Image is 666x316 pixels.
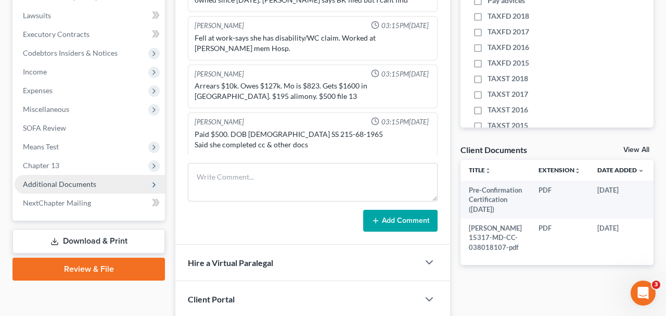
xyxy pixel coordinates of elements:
span: SOFA Review [23,123,66,132]
div: Client Documents [460,144,527,155]
span: TAXST 2015 [488,120,528,131]
i: expand_more [638,168,644,174]
span: TAXFD 2017 [488,27,529,37]
a: NextChapter Mailing [15,194,165,212]
a: Download & Print [12,229,165,254]
span: Expenses [23,86,53,95]
span: Income [23,67,47,76]
span: TAXST 2018 [488,73,528,84]
span: 03:15PM[DATE] [381,117,429,127]
span: Hire a Virtual Paralegal [188,258,273,268]
div: [PERSON_NAME] [195,21,244,31]
span: 3 [652,281,660,289]
span: 03:15PM[DATE] [381,21,429,31]
span: Client Portal [188,294,235,304]
span: Chapter 13 [23,161,59,170]
div: [PERSON_NAME] [195,117,244,127]
span: TAXFD 2015 [488,58,529,68]
div: Fell at work-says she has disability/WC claim. Worked at [PERSON_NAME] mem Hosp. [195,33,431,54]
span: Additional Documents [23,180,96,188]
div: Paid $500. DOB [DEMOGRAPHIC_DATA] SS 215-68-1965 Said she completed cc & other docs [195,129,431,150]
span: NextChapter Mailing [23,198,91,207]
span: TAXFD 2018 [488,11,529,21]
span: Means Test [23,142,59,151]
a: Date Added expand_more [597,166,644,174]
span: Lawsuits [23,11,51,20]
div: [PERSON_NAME] [195,69,244,79]
a: Titleunfold_more [469,166,491,174]
a: Executory Contracts [15,25,165,44]
a: Review & File [12,258,165,281]
td: [DATE] [589,219,652,257]
span: 03:15PM[DATE] [381,69,429,79]
td: PDF [530,219,589,257]
a: Lawsuits [15,6,165,25]
td: PDF [530,181,589,219]
i: unfold_more [485,168,491,174]
a: View All [623,146,649,154]
span: Codebtors Insiders & Notices [23,48,118,57]
span: Miscellaneous [23,105,69,113]
a: SOFA Review [15,119,165,137]
span: TAXST 2017 [488,89,528,99]
td: Pre-Confirmation Certification ([DATE]) [460,181,530,219]
span: TAXST 2016 [488,105,528,115]
iframe: Intercom live chat [631,281,656,306]
button: Add Comment [363,210,438,232]
i: unfold_more [574,168,581,174]
span: Executory Contracts [23,30,89,39]
td: [DATE] [589,181,652,219]
span: TAXFD 2016 [488,42,529,53]
a: Extensionunfold_more [539,166,581,174]
div: Arrears $10k. Owes $127k. Mo is $823. Gets $1600 in [GEOGRAPHIC_DATA]. $195 alimony. $500 file 13 [195,81,431,102]
td: [PERSON_NAME] 15317-MD-CC-038018107-pdf [460,219,530,257]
